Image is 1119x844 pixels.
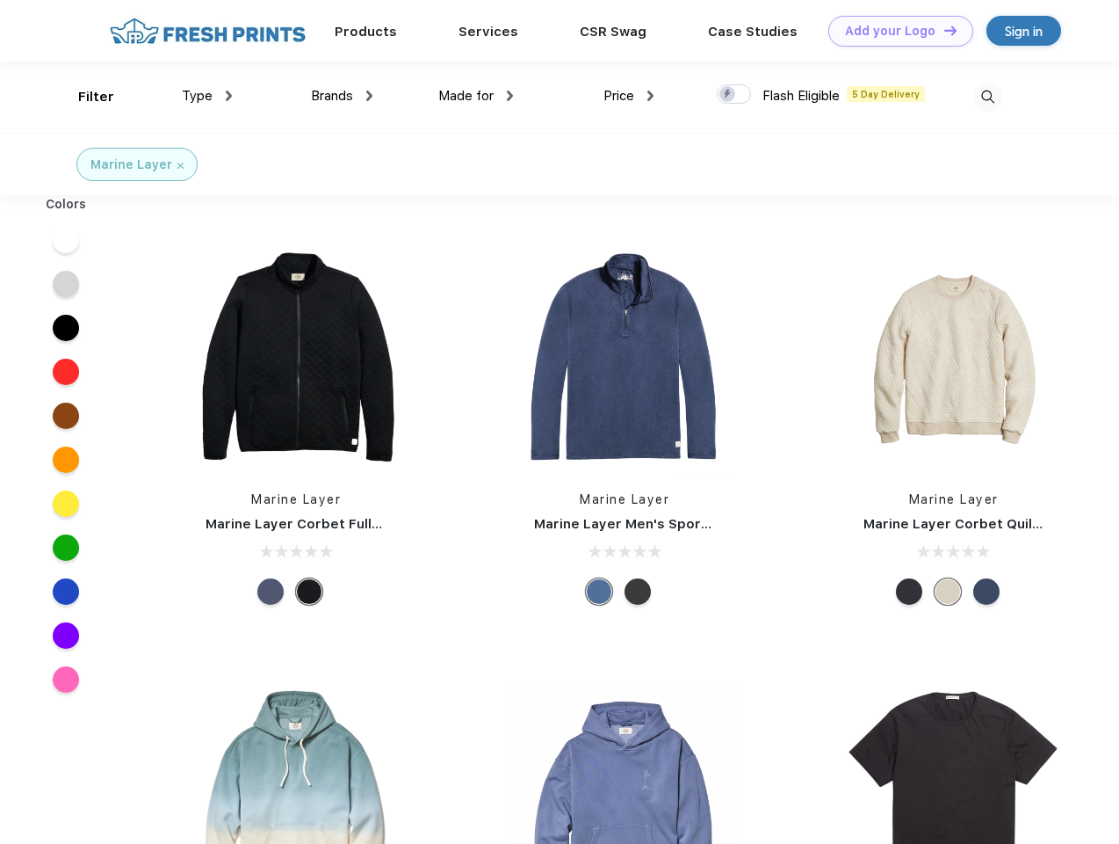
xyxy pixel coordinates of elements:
img: desktop_search.svg [973,83,1002,112]
span: Flash Eligible [762,88,840,104]
a: Products [335,24,397,40]
div: Navy Heather [973,578,1000,605]
span: Made for [438,88,494,104]
a: Marine Layer Corbet Full-Zip Jacket [206,516,449,532]
img: dropdown.png [226,91,232,101]
img: fo%20logo%202.webp [105,16,311,47]
div: Charcoal [896,578,922,605]
img: DT [944,25,957,35]
a: Marine Layer [251,492,341,506]
a: Marine Layer [909,492,999,506]
div: Navy [257,578,284,605]
div: Oat Heather [935,578,961,605]
a: Sign in [986,16,1061,46]
span: Brands [311,88,353,104]
div: Marine Layer [90,156,172,174]
img: func=resize&h=266 [179,239,413,473]
a: Marine Layer [580,492,669,506]
div: Filter [78,87,114,107]
img: dropdown.png [366,91,372,101]
a: Marine Layer Men's Sport Quarter Zip [534,516,789,532]
img: func=resize&h=266 [508,239,741,473]
img: dropdown.png [647,91,653,101]
a: CSR Swag [580,24,646,40]
div: Deep Denim [586,578,612,605]
div: Charcoal [624,578,651,605]
span: 5 Day Delivery [847,86,925,102]
a: Services [458,24,518,40]
div: Black [296,578,322,605]
div: Colors [32,195,100,214]
img: filter_cancel.svg [177,163,184,169]
span: Type [182,88,213,104]
div: Add your Logo [845,24,935,39]
span: Price [603,88,634,104]
img: dropdown.png [507,91,513,101]
img: func=resize&h=266 [837,239,1071,473]
div: Sign in [1005,21,1043,41]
